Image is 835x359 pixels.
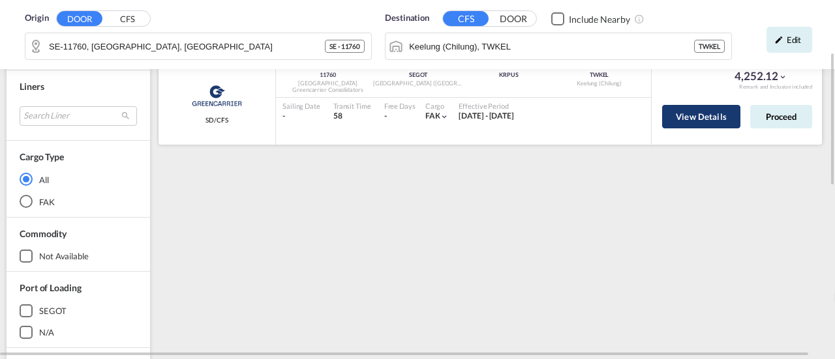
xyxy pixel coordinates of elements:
[385,12,429,25] span: Destination
[39,250,89,262] div: not available
[459,111,514,122] div: 01 Aug 2025 - 31 Aug 2025
[464,71,554,79] div: KRPUS
[554,79,645,88] div: Keelung (Chilung)
[491,12,536,27] button: DOOR
[554,71,645,79] div: TWKEL
[329,42,360,51] span: SE - 11760
[729,83,822,91] div: Remark and Inclusion included
[104,12,150,27] button: CFS
[767,27,812,53] div: icon-pencilEdit
[205,115,228,124] span: SD/CFS
[333,101,371,111] div: Transit Time
[49,36,325,56] input: Search by Door
[20,81,44,92] span: Liners
[39,326,54,338] div: N/A
[459,101,514,111] div: Effective Period
[443,11,489,26] button: CFS
[551,12,630,25] md-checkbox: Checkbox No Ink
[384,111,387,122] div: -
[20,173,137,186] md-radio-button: All
[282,101,320,111] div: Sailing Date
[409,36,694,56] input: Search by Port
[694,40,725,53] div: TWKEL
[20,151,64,164] div: Cargo Type
[20,195,137,208] md-radio-button: FAK
[373,71,464,79] div: SEGOT
[188,79,246,112] img: Greencarrier Consolidators
[459,111,514,121] span: [DATE] - [DATE]
[774,35,783,44] md-icon: icon-pencil
[282,111,320,122] div: -
[20,304,137,317] md-checkbox: SEGOT
[662,105,740,128] button: View Details
[20,228,67,239] span: Commodity
[25,12,48,25] span: Origin
[282,79,373,88] div: [GEOGRAPHIC_DATA]
[39,305,67,317] div: SEGOT
[282,86,373,94] div: Greencarrier Consolidators
[320,71,336,78] span: 11760
[373,79,464,88] div: [GEOGRAPHIC_DATA] ([GEOGRAPHIC_DATA])
[384,101,416,111] div: Free Days
[634,14,645,24] md-icon: Unchecked: Ignores neighbouring ports when fetching rates.Checked : Includes neighbouring ports w...
[57,11,102,26] button: DOOR
[440,112,449,121] md-icon: icon-chevron-down
[333,111,371,122] div: 58
[20,326,137,339] md-checkbox: N/A
[25,33,371,59] md-input-container: SE-11760, Stockholm, Stockholm
[425,111,440,121] span: FAK
[569,13,630,26] div: Include Nearby
[425,101,449,111] div: Cargo
[750,105,812,128] button: Proceed
[778,72,787,81] md-icon: icon-chevron-down
[20,282,82,293] span: Port of Loading
[386,33,731,59] md-input-container: Keelung (Chilung), TWKEL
